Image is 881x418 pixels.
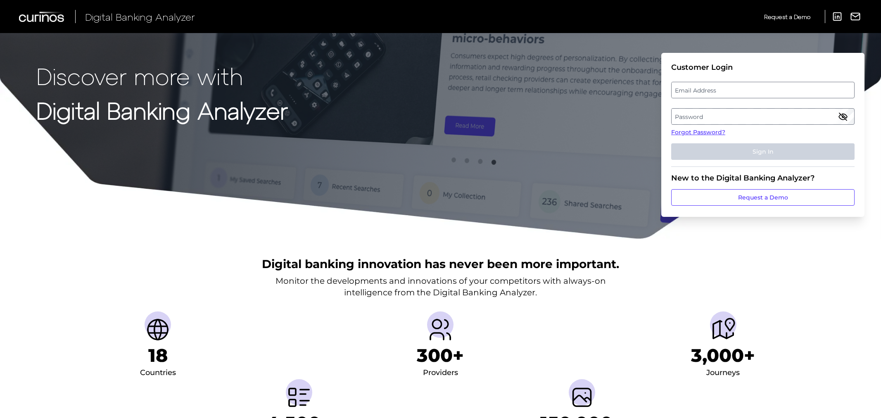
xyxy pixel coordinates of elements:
[671,189,855,206] a: Request a Demo
[423,366,458,380] div: Providers
[672,83,854,97] label: Email Address
[427,316,454,343] img: Providers
[710,316,736,343] img: Journeys
[140,366,176,380] div: Countries
[671,63,855,72] div: Customer Login
[36,63,288,89] p: Discover more with
[417,344,464,366] h1: 300+
[19,12,65,22] img: Curinos
[36,96,288,124] strong: Digital Banking Analyzer
[145,316,171,343] img: Countries
[764,13,810,20] span: Request a Demo
[286,384,312,411] img: Metrics
[569,384,595,411] img: Screenshots
[275,275,606,298] p: Monitor the developments and innovations of your competitors with always-on intelligence from the...
[671,128,855,137] a: Forgot Password?
[262,256,619,272] h2: Digital banking innovation has never been more important.
[706,366,740,380] div: Journeys
[691,344,755,366] h1: 3,000+
[671,143,855,160] button: Sign In
[672,109,854,124] label: Password
[764,10,810,24] a: Request a Demo
[671,173,855,183] div: New to the Digital Banking Analyzer?
[85,11,195,23] span: Digital Banking Analyzer
[148,344,168,366] h1: 18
